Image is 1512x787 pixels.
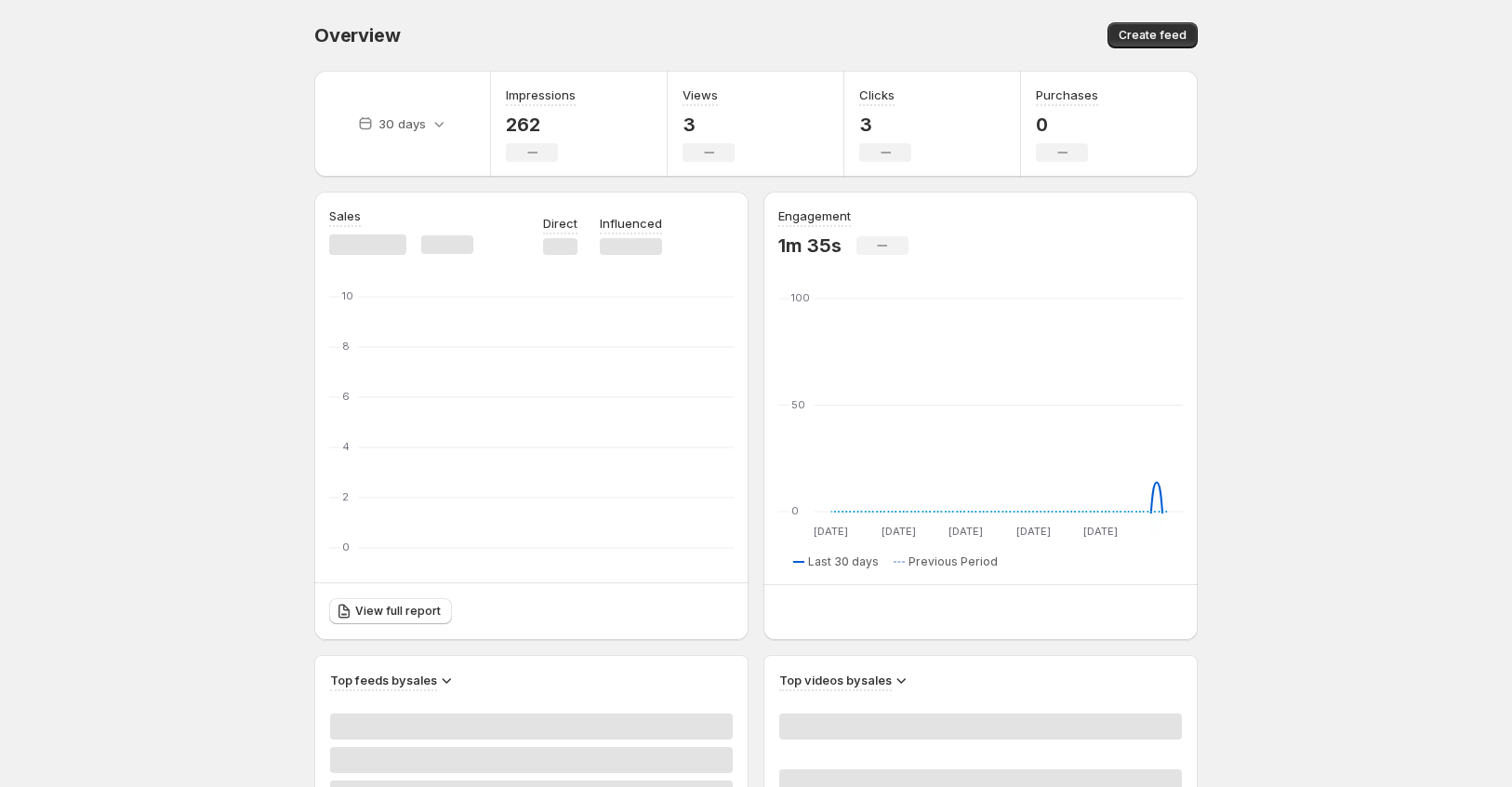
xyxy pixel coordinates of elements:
text: [DATE] [1016,525,1051,538]
p: 0 [1036,113,1098,136]
p: 3 [859,113,911,136]
button: Create feed [1107,22,1198,48]
text: 4 [342,440,350,453]
text: 8 [342,340,350,353]
p: 262 [506,113,576,136]
p: 1m 35s [778,234,842,257]
span: View full report [355,604,441,619]
text: 0 [342,540,350,554]
p: 3 [683,113,735,136]
h3: Clicks [859,86,895,104]
h3: Purchases [1036,86,1098,104]
h3: Top videos by sales [779,671,892,689]
span: Create feed [1119,28,1187,43]
p: Direct [543,214,577,233]
text: 6 [342,390,350,403]
h3: Views [683,86,718,104]
p: Influenced [600,214,662,233]
text: 0 [791,504,799,517]
text: 10 [342,289,353,302]
h3: Engagement [778,207,851,225]
h3: Impressions [506,86,576,104]
span: Overview [314,24,400,47]
span: Last 30 days [808,554,879,569]
text: [DATE] [814,525,848,538]
text: [DATE] [882,525,916,538]
text: 50 [791,398,805,411]
text: [DATE] [948,525,983,538]
a: View full report [329,598,452,624]
text: 100 [791,291,810,304]
h3: Sales [329,207,361,225]
text: 2 [342,490,349,503]
span: Previous Period [909,554,998,569]
h3: Top feeds by sales [330,671,437,689]
p: 30 days [378,114,426,133]
text: [DATE] [1083,525,1118,538]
